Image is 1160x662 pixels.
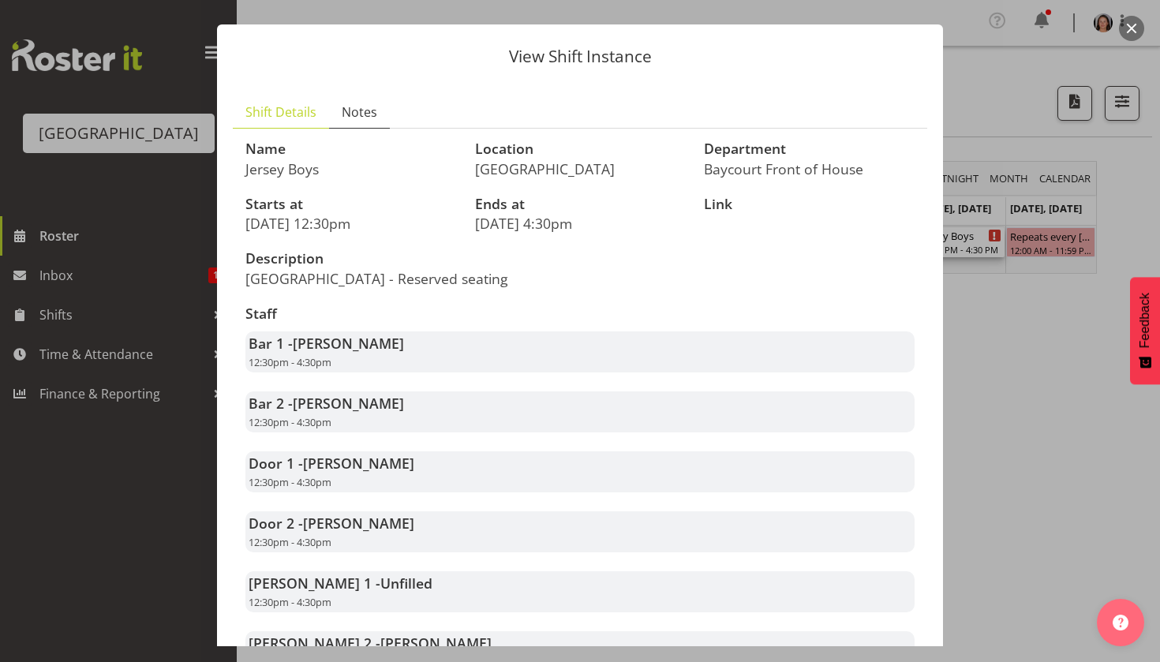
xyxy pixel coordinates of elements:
h3: Department [704,141,915,157]
button: Feedback - Show survey [1130,277,1160,384]
p: [DATE] 12:30pm [245,215,456,232]
span: [PERSON_NAME] [380,634,492,653]
img: help-xxl-2.png [1113,615,1128,630]
h3: Staff [245,306,915,322]
strong: Bar 2 - [249,394,404,413]
strong: Door 1 - [249,454,414,473]
h3: Starts at [245,196,456,212]
p: [GEOGRAPHIC_DATA] - Reserved seating [245,270,571,287]
p: Jersey Boys [245,160,456,178]
span: [PERSON_NAME] [303,514,414,533]
p: [DATE] 4:30pm [475,215,686,232]
strong: [PERSON_NAME] 1 - [249,574,432,593]
span: Feedback [1138,293,1152,348]
p: [GEOGRAPHIC_DATA] [475,160,686,178]
p: Baycourt Front of House [704,160,915,178]
h3: Ends at [475,196,686,212]
h3: Link [704,196,915,212]
span: Shift Details [245,103,316,122]
span: 12:30pm - 4:30pm [249,475,331,489]
span: 12:30pm - 4:30pm [249,535,331,549]
span: 12:30pm - 4:30pm [249,355,331,369]
span: 12:30pm - 4:30pm [249,595,331,609]
span: 12:30pm - 4:30pm [249,415,331,429]
span: [PERSON_NAME] [303,454,414,473]
h3: Location [475,141,686,157]
span: Unfilled [380,574,432,593]
p: View Shift Instance [233,48,927,65]
strong: [PERSON_NAME] 2 - [249,634,492,653]
span: [PERSON_NAME] [293,394,404,413]
strong: Bar 1 - [249,334,404,353]
h3: Description [245,251,571,267]
span: [PERSON_NAME] [293,334,404,353]
span: Notes [342,103,377,122]
h3: Name [245,141,456,157]
strong: Door 2 - [249,514,414,533]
